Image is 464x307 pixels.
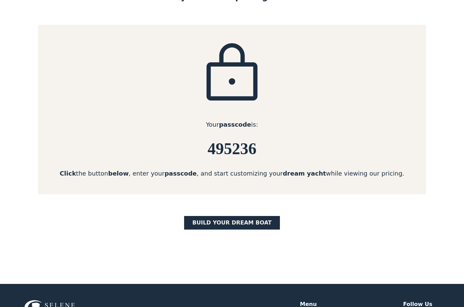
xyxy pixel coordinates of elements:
div: Your is: [38,120,426,129]
img: icon [198,41,266,109]
div: the button , enter your , and start customizing your while viewing our pricing. [38,169,426,178]
h6: 495236 [38,140,426,158]
a: BUILD yOUR dream boat [184,216,280,230]
strong: Click [60,170,76,177]
strong: passcode [219,121,251,128]
strong: dream yacht [283,170,326,177]
strong: below [108,170,129,177]
strong: passcode [164,170,197,177]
